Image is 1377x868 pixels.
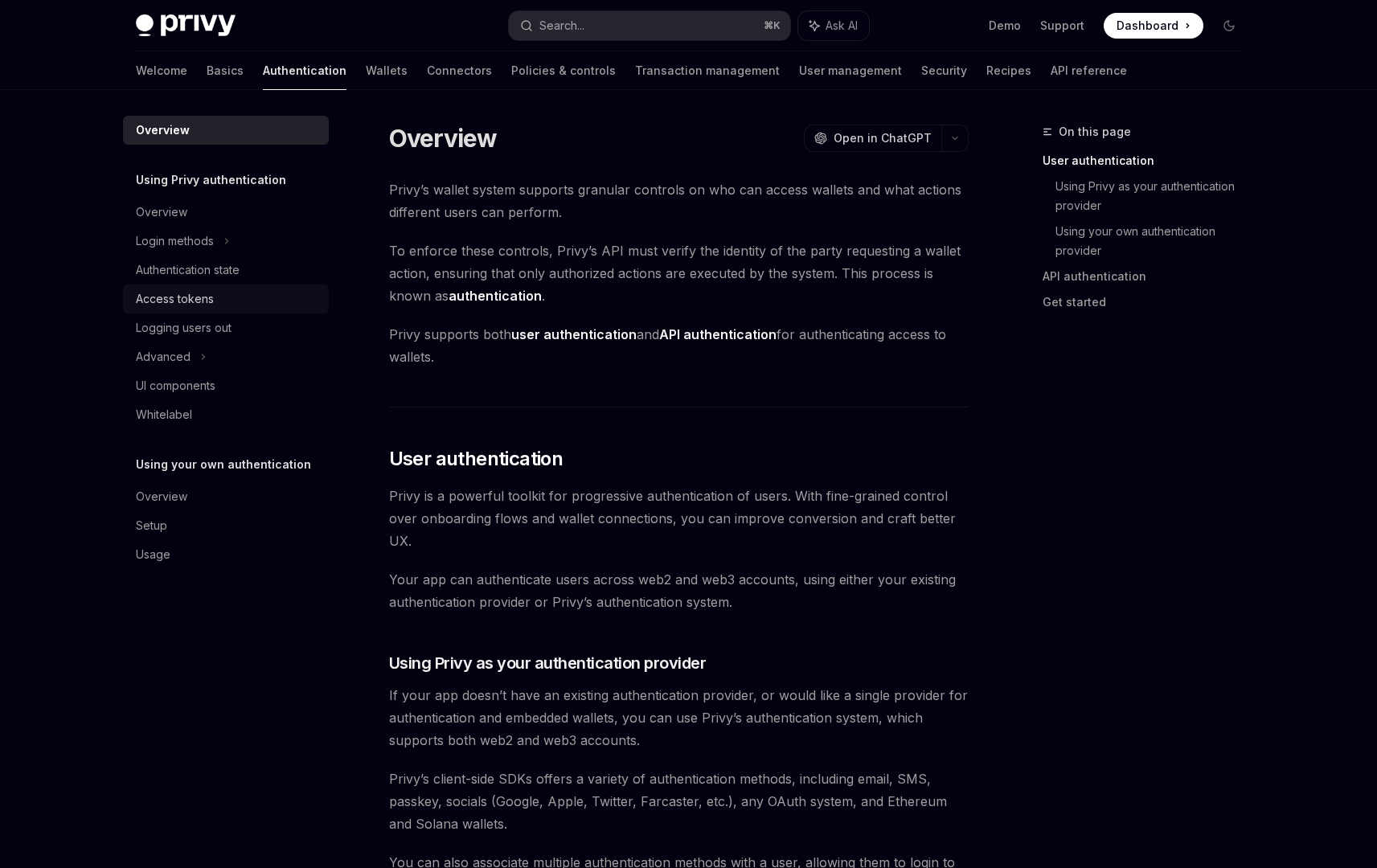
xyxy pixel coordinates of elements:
[389,178,969,223] span: Privy’s wallet system supports granular controls on who can access wallets and what actions diffe...
[123,256,329,285] a: Authentication state
[123,511,329,540] a: Setup
[136,455,311,474] h5: Using your own authentication
[1051,51,1127,90] a: API reference
[123,285,329,313] a: Access tokens
[136,203,187,222] div: Overview
[136,289,214,309] div: Access tokens
[136,121,190,140] div: Overview
[798,11,869,40] button: Ask AI
[427,51,492,90] a: Connectors
[1104,13,1203,39] a: Dashboard
[136,516,167,535] div: Setup
[635,51,780,90] a: Transaction management
[389,568,969,613] span: Your app can authenticate users across web2 and web3 accounts, using either your existing authent...
[834,130,932,146] span: Open in ChatGPT
[1055,174,1255,219] a: Using Privy as your authentication provider
[207,51,244,90] a: Basics
[1043,289,1255,315] a: Get started
[509,11,790,40] button: Search...⌘K
[1059,122,1131,141] span: On this page
[539,16,584,35] div: Search...
[986,51,1031,90] a: Recipes
[389,485,969,552] span: Privy is a powerful toolkit for progressive authentication of users. With fine-grained control ov...
[136,51,187,90] a: Welcome
[989,18,1021,34] a: Demo
[826,18,858,34] span: Ask AI
[263,51,346,90] a: Authentication
[511,51,616,90] a: Policies & controls
[136,545,170,564] div: Usage
[804,125,941,152] button: Open in ChatGPT
[123,198,329,227] a: Overview
[389,652,707,674] span: Using Privy as your authentication provider
[136,376,215,395] div: UI components
[136,260,240,280] div: Authentication state
[1117,18,1178,34] span: Dashboard
[1043,264,1255,289] a: API authentication
[389,768,969,835] span: Privy’s client-side SDKs offers a variety of authentication methods, including email, SMS, passke...
[136,347,191,366] div: Advanced
[511,326,637,342] strong: user authentication
[136,487,187,506] div: Overview
[1216,13,1242,39] button: Toggle dark mode
[389,684,969,751] span: If your app doesn’t have an existing authentication provider, or would like a single provider for...
[389,323,969,368] span: Privy supports both and for authenticating access to wallets.
[389,124,498,153] h1: Overview
[123,371,329,400] a: UI components
[136,405,192,424] div: Whitelabel
[123,116,329,145] a: Overview
[449,288,542,304] strong: authentication
[1043,148,1255,174] a: User authentication
[764,19,781,32] span: ⌘ K
[136,318,232,338] div: Logging users out
[123,482,329,511] a: Overview
[389,446,564,472] span: User authentication
[123,540,329,569] a: Usage
[123,400,329,429] a: Whitelabel
[136,231,214,251] div: Login methods
[659,326,777,342] strong: API authentication
[1055,219,1255,264] a: Using your own authentication provider
[136,14,236,37] img: dark logo
[799,51,902,90] a: User management
[136,170,286,190] h5: Using Privy authentication
[366,51,408,90] a: Wallets
[123,313,329,342] a: Logging users out
[1040,18,1084,34] a: Support
[389,240,969,307] span: To enforce these controls, Privy’s API must verify the identity of the party requesting a wallet ...
[921,51,967,90] a: Security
